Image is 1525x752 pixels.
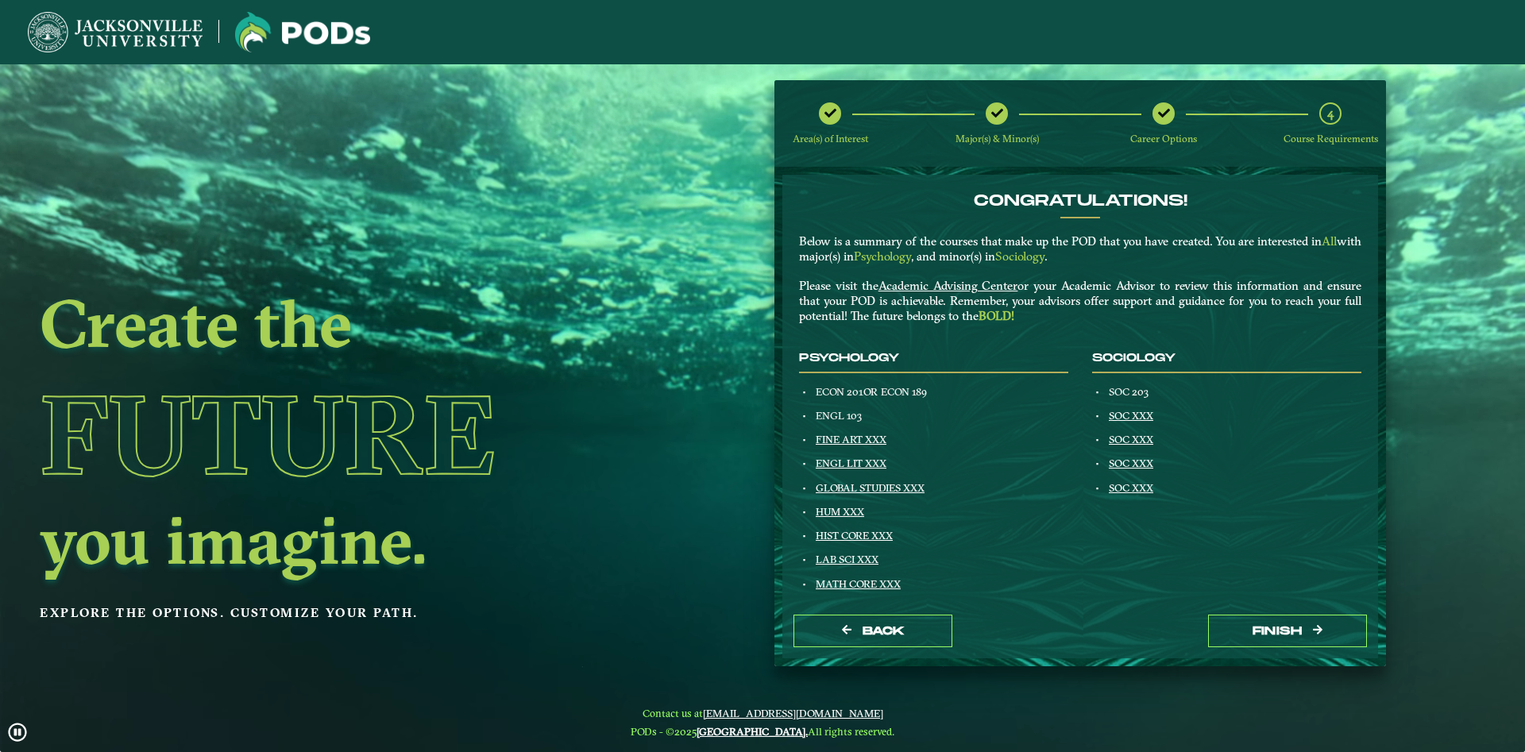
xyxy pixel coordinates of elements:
a: Academic Advising Center [878,278,1018,293]
span: Back [863,624,905,638]
strong: BOLD! [979,308,1014,323]
span: Sociology [995,249,1044,264]
a: [EMAIL_ADDRESS][DOMAIN_NAME] [703,707,883,719]
p: Explore the options. Customize your path. [40,601,647,625]
a: SOC XXX [1109,409,1153,422]
img: Jacksonville University logo [235,12,370,52]
span: ECON 201 [816,385,863,398]
span: PODs - ©2025 All rights reserved. [631,725,894,738]
div: OR [813,385,1069,398]
span: ECON 189 [881,385,927,398]
a: SOC XXX [1109,481,1153,494]
span: Contact us at [631,707,894,719]
a: ENGL LIT XXX [816,457,886,469]
h4: Sociology [1092,352,1361,365]
a: SOC XXX [1109,457,1153,469]
p: Below is a summary of the courses that make up the POD that you have created. You are interested ... [799,234,1361,324]
h4: Psychology [799,352,1068,365]
a: GLOBAL STUDIES XXX [816,481,925,494]
a: HUM XXX [816,505,864,518]
img: Jacksonville University logo [28,12,203,52]
a: HIST CORE XXX [816,529,893,542]
button: Finish [1208,615,1367,647]
a: FINE ART XXX [816,433,886,445]
span: Psychology [854,249,911,264]
span: 4 [1327,106,1334,121]
a: SOC XXX [1109,433,1153,445]
h1: Future [40,362,647,507]
a: LAB SCI XXX [816,553,878,565]
span: Major(s) & Minor(s) [956,133,1039,145]
span: ENGL 103 [816,409,862,422]
span: Course Requirements [1284,133,1378,145]
span: Area(s) of Interest [793,133,868,145]
h2: Create the [40,290,647,357]
h2: you imagine. [40,507,647,573]
button: Back [793,615,952,647]
span: , and minor(s) in [911,249,995,264]
a: [GEOGRAPHIC_DATA]. [697,725,808,738]
span: All [1322,233,1337,249]
span: SOC 203 [1109,385,1149,398]
span: Career Options [1130,133,1197,145]
h4: Congratulations! [799,191,1361,210]
a: MATH CORE XXX [816,577,901,590]
a: PHIL CORE XXX [816,601,894,614]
